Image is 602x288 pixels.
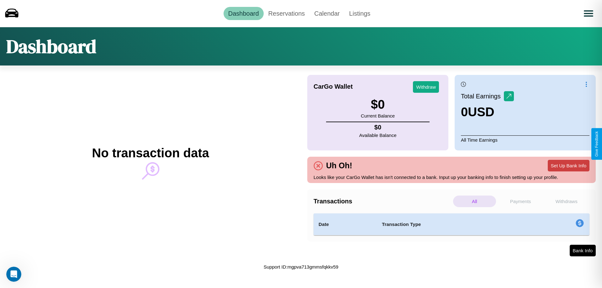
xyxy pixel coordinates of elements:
[382,221,524,228] h4: Transaction Type
[359,131,397,139] p: Available Balance
[413,81,439,93] button: Withdraw
[6,34,96,59] h1: Dashboard
[461,105,514,119] h3: 0 USD
[359,124,397,131] h4: $ 0
[594,131,599,157] div: Give Feedback
[314,213,589,235] table: simple table
[264,263,338,271] p: Support ID: mgpva713gmmsfqkkv59
[570,245,596,256] button: Bank Info
[6,267,21,282] iframe: Intercom live chat
[461,135,589,144] p: All Time Earnings
[314,173,589,181] p: Looks like your CarGo Wallet has isn't connected to a bank. Input up your banking info to finish ...
[92,146,209,160] h2: No transaction data
[453,196,496,207] p: All
[344,7,375,20] a: Listings
[314,198,451,205] h4: Transactions
[545,196,588,207] p: Withdraws
[309,7,344,20] a: Calendar
[314,83,353,90] h4: CarGo Wallet
[461,91,504,102] p: Total Earnings
[361,97,395,112] h3: $ 0
[548,160,589,171] button: Set Up Bank Info
[580,5,597,22] button: Open menu
[323,161,355,170] h4: Uh Oh!
[361,112,395,120] p: Current Balance
[224,7,264,20] a: Dashboard
[264,7,310,20] a: Reservations
[319,221,372,228] h4: Date
[499,196,542,207] p: Payments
